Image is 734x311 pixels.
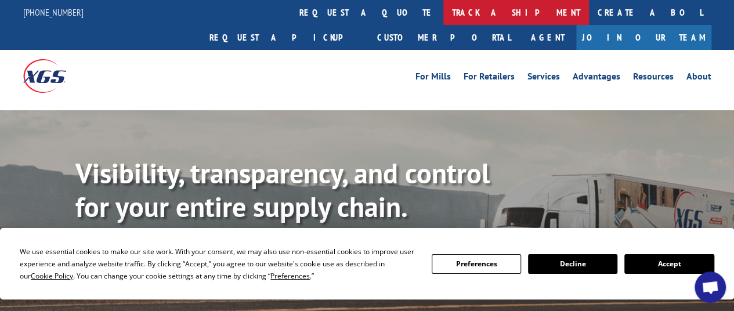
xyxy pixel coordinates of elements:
[633,72,674,85] a: Resources
[686,72,711,85] a: About
[576,25,711,50] a: Join Our Team
[519,25,576,50] a: Agent
[368,25,519,50] a: Customer Portal
[23,6,84,18] a: [PHONE_NUMBER]
[527,72,560,85] a: Services
[75,155,490,225] b: Visibility, transparency, and control for your entire supply chain.
[695,272,726,303] div: Open chat
[573,72,620,85] a: Advantages
[270,271,310,281] span: Preferences
[624,254,714,274] button: Accept
[20,245,417,282] div: We use essential cookies to make our site work. With your consent, we may also use non-essential ...
[31,271,73,281] span: Cookie Policy
[528,254,617,274] button: Decline
[415,72,451,85] a: For Mills
[201,25,368,50] a: Request a pickup
[432,254,521,274] button: Preferences
[464,72,515,85] a: For Retailers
